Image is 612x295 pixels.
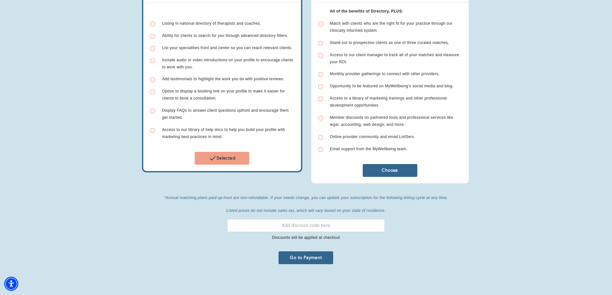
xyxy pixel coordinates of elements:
[162,21,261,26] span: Listing in national directory of therapists and coaches.
[281,255,331,261] span: Go to Payment
[330,53,459,64] span: Access to our client manager to track all of your matches and measure your ROI.
[195,152,249,165] button: Selected
[330,72,440,76] span: Monthly provider gatherings to connect with other providers.
[330,40,449,45] span: Stand out to prospective clients as one of three curated matches.
[363,164,417,177] button: Choose
[330,134,415,139] span: Online provider community and email ListServ.
[330,21,453,33] span: Match with clients who are the right fit for your practice through our clinically informed system.
[330,84,454,88] span: Opportunity to be featured on MyWellbeing's social media and blog.
[162,58,293,69] span: Include audio or video introductions on your profile to encourage clients to work with you.
[330,9,404,13] b: All of the benefits of Directory, PLUS:
[162,77,284,81] span: Add testimonials to highlight the work you do with positive reviews.
[279,251,333,264] button: Go to Payment
[162,89,285,100] span: Option to display a booking link on your profile to make it easier for clients to book a consulta...
[164,195,448,213] i: *Annual matching plans paid up-front are non-refundable. If your needs change, you can update you...
[197,154,247,162] span: Selected
[330,147,408,151] span: Email support from the MyWellbeing team.
[162,33,288,38] span: Ability for clients to search for you through advanced directory filters.
[4,277,18,291] div: Accessibility Menu
[162,127,285,139] span: Access to our library of help docs to help you build your profile with marketing best practices i...
[330,96,447,108] span: Access to a library of marketing trainings and other professional development opportunities.
[365,167,415,173] span: Choose
[227,219,385,232] input: Add discount code here
[272,235,340,241] p: Discounts will be applied at checkout
[162,46,292,50] span: List your specialities front and center so you can reach relevant clients.
[162,108,289,120] span: Display FAQs to answer client questions upfront and encourage them get started.
[330,115,454,127] span: Member discounts on partnered tools and professional services like legal, accounting, web design,...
